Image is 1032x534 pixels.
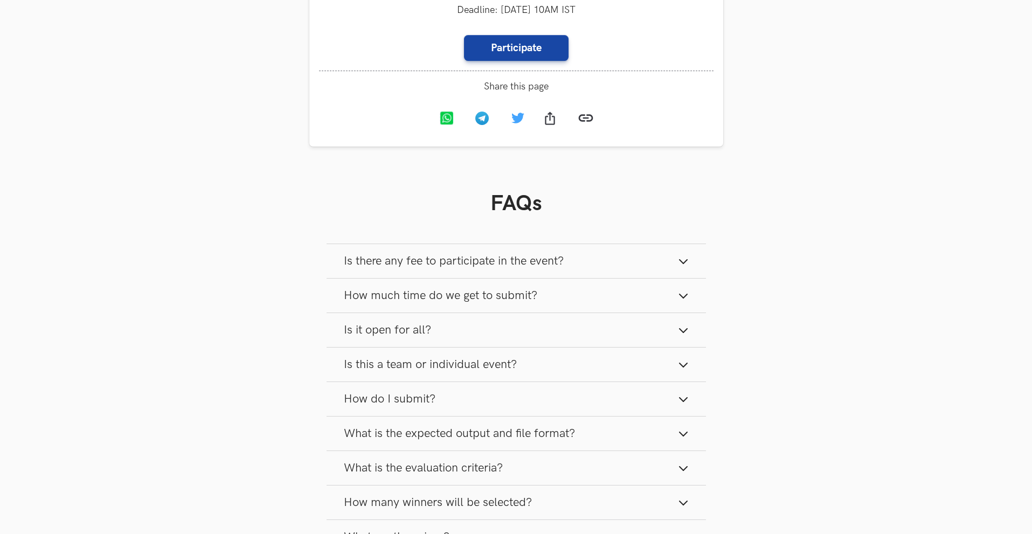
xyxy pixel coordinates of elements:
img: Whatsapp [440,112,453,125]
span: How many winners will be selected? [344,495,532,510]
button: Is this a team or individual event? [327,348,706,382]
span: What is the expected output and file format? [344,426,575,441]
span: Is there any fee to participate in the event? [344,254,564,268]
button: How much time do we get to submit? [327,279,706,313]
button: Is there any fee to participate in the event? [327,244,706,278]
button: How do I submit? [327,382,706,416]
button: How many winners will be selected? [327,486,706,519]
a: Copy link [570,102,602,137]
a: Whatsapp [431,103,466,136]
a: Telegram [466,103,502,136]
a: Share [534,103,570,136]
button: What is the expected output and file format? [327,417,706,450]
button: Is it open for all? [327,313,706,347]
button: What is the evaluation criteria? [327,451,706,485]
img: Telegram [475,112,489,125]
span: Is it open for all? [344,323,431,337]
span: How do I submit? [344,392,435,406]
span: Share this page [319,81,714,92]
h1: FAQs [327,191,706,217]
a: Participate [464,35,569,61]
span: What is the evaluation criteria? [344,461,503,475]
span: How much time do we get to submit? [344,288,537,303]
img: Share [545,112,555,125]
span: Is this a team or individual event? [344,357,517,372]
